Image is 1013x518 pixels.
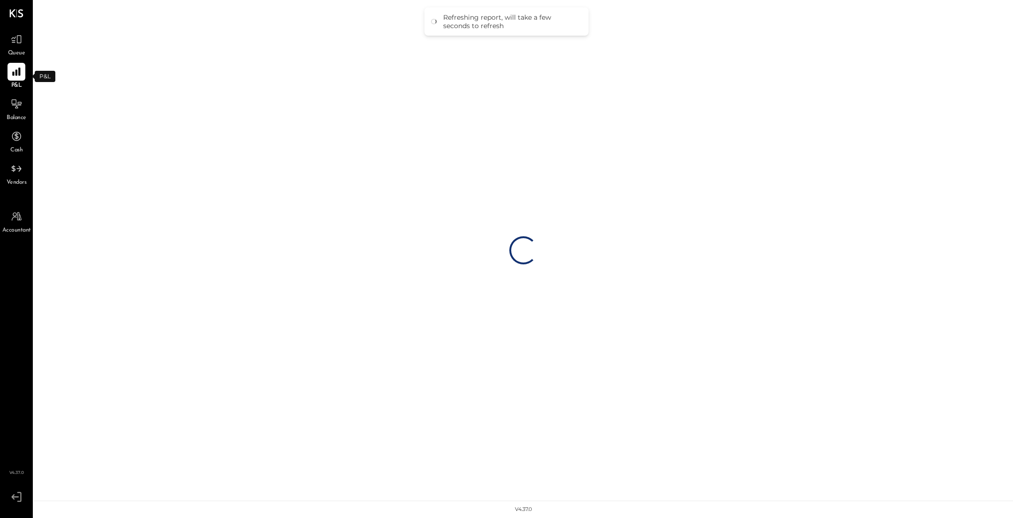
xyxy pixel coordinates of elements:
[443,13,579,30] div: Refreshing report, will take a few seconds to refresh
[0,160,32,187] a: Vendors
[0,95,32,122] a: Balance
[0,208,32,235] a: Accountant
[8,49,25,58] span: Queue
[35,71,55,82] div: P&L
[2,226,31,235] span: Accountant
[7,179,27,187] span: Vendors
[11,82,22,90] span: P&L
[0,63,32,90] a: P&L
[10,146,23,155] span: Cash
[515,506,532,513] div: v 4.37.0
[0,128,32,155] a: Cash
[7,114,26,122] span: Balance
[0,30,32,58] a: Queue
